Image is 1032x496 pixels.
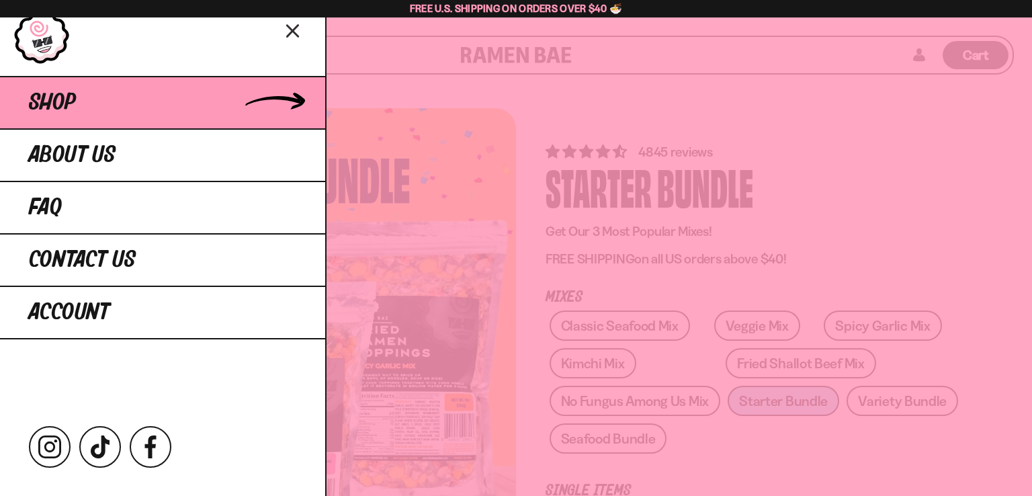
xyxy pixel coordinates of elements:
[410,2,623,15] span: Free U.S. Shipping on Orders over $40 🍜
[29,300,110,325] span: Account
[282,18,305,42] button: Close menu
[29,143,116,167] span: About Us
[29,91,76,115] span: Shop
[29,196,62,220] span: FAQ
[29,248,136,272] span: Contact Us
